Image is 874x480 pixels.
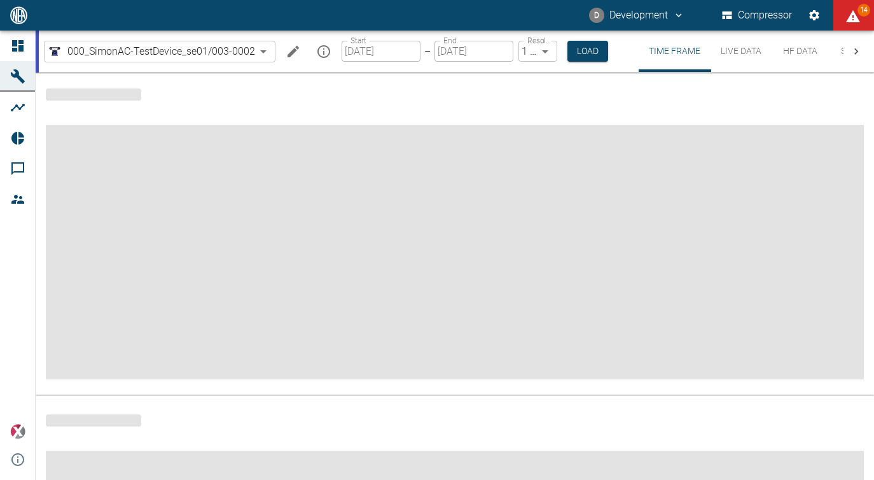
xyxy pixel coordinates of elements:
a: 000_SimonAC-TestDevice_se01/003-0002 [47,44,255,59]
button: Compressor [719,4,795,27]
button: Live Data [711,31,772,72]
button: Edit machine [281,39,306,64]
img: logo [9,6,29,24]
input: MM/DD/YYYY [342,41,420,62]
button: Load [567,41,608,62]
p: – [424,44,431,59]
span: 000_SimonAC-TestDevice_se01/003-0002 [67,44,255,59]
button: dev@neaxplore.com [587,4,686,27]
button: HF Data [772,31,829,72]
div: D [589,8,604,23]
button: mission info [311,39,336,64]
label: Start [350,35,366,46]
span: 14 [857,4,870,17]
input: MM/DD/YYYY [434,41,513,62]
label: Resolution [527,35,551,46]
label: End [443,35,456,46]
button: Time Frame [639,31,711,72]
img: Xplore Logo [10,424,25,439]
div: 1 Second [518,41,558,62]
button: Settings [803,4,826,27]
